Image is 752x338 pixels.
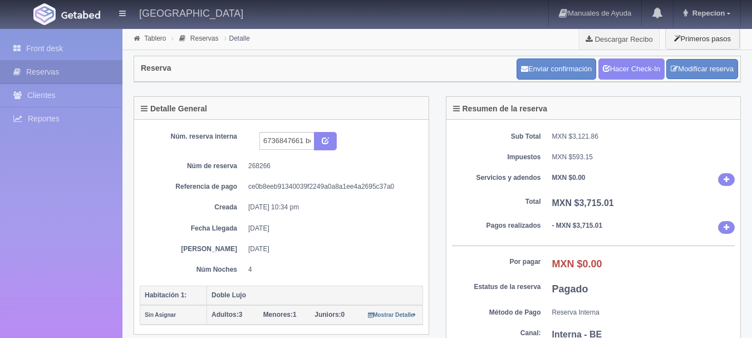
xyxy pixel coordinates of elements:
dt: Creada [148,203,237,212]
b: Habitación 1: [145,291,186,299]
small: Sin Asignar [145,312,176,318]
span: 1 [263,311,297,319]
a: Descargar Recibo [579,28,659,50]
strong: Adultos: [212,311,239,319]
strong: Menores: [263,311,293,319]
dt: Pagos realizados [452,221,541,231]
dt: Total [452,197,541,207]
a: Tablero [144,35,166,42]
a: Mostrar Detalle [368,311,416,319]
dt: Núm. reserva interna [148,132,237,141]
dt: Estatus de la reserva [452,282,541,292]
img: Getabed [61,11,100,19]
a: Modificar reserva [666,59,738,80]
small: Mostrar Detalle [368,312,416,318]
dd: MXN $3,121.86 [552,132,735,141]
dt: Núm de reserva [148,161,237,171]
li: Detalle [222,33,253,43]
dt: Sub Total [452,132,541,141]
a: Hacer Check-In [598,58,665,80]
dt: Núm Noches [148,265,237,275]
span: 3 [212,311,242,319]
img: Getabed [33,3,56,25]
span: 0 [314,311,345,319]
dt: Referencia de pago [148,182,237,192]
span: Repecion [690,9,725,17]
a: Reservas [190,35,219,42]
th: Doble Lujo [207,286,423,305]
dt: Fecha Llegada [148,224,237,233]
h4: [GEOGRAPHIC_DATA] [139,6,243,19]
strong: Juniors: [314,311,341,319]
dt: Servicios y adendos [452,173,541,183]
button: Enviar confirmación [517,58,596,80]
h4: Reserva [141,64,171,72]
h4: Resumen de la reserva [453,105,548,113]
button: Primeros pasos [665,28,740,50]
b: Pagado [552,283,588,295]
dt: Por pagar [452,257,541,267]
dd: 4 [248,265,415,275]
b: MXN $3,715.01 [552,198,614,208]
b: MXN $0.00 [552,258,602,270]
b: MXN $0.00 [552,174,586,182]
dt: [PERSON_NAME] [148,244,237,254]
h4: Detalle General [141,105,207,113]
dt: Canal: [452,329,541,338]
dd: [DATE] [248,244,415,254]
dd: Reserva Interna [552,308,735,317]
dd: MXN $593.15 [552,153,735,162]
dd: 268266 [248,161,415,171]
dt: Impuestos [452,153,541,162]
dt: Método de Pago [452,308,541,317]
dd: [DATE] 10:34 pm [248,203,415,212]
b: - MXN $3,715.01 [552,222,603,229]
dd: [DATE] [248,224,415,233]
dd: ce0b8eeb91340039f2249a0a8a1ee4a2695c37a0 [248,182,415,192]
